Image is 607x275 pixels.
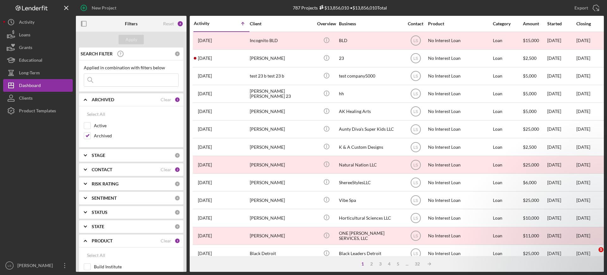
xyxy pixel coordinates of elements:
time: [DATE] [576,126,590,132]
a: Clients [3,92,73,104]
time: 2023-04-05 21:56 [198,198,212,203]
time: 2023-03-31 14:38 [198,56,212,61]
div: Horticultural Sciences LLC [339,209,402,226]
div: 1 [358,261,367,266]
b: STAGE [92,153,105,158]
time: 2023-04-04 14:17 [198,145,212,150]
div: New Project [92,2,116,14]
div: $13,856,010 [318,5,349,10]
div: Loan [493,174,522,191]
div: [PERSON_NAME] [250,139,313,155]
b: ARCHIVED [92,97,114,102]
time: [DATE] [576,109,590,114]
text: LS [413,74,418,78]
b: Filters [125,21,138,26]
button: Long-Term [3,66,73,79]
div: Started [547,21,576,26]
time: [DATE] [576,38,590,43]
time: [DATE] [576,55,590,61]
text: LS [413,56,418,61]
div: 0 [175,195,180,201]
div: Natural Nation LLC [339,156,402,173]
text: LS [413,198,418,203]
div: 4 [385,261,394,266]
div: No Interest Loan [428,156,491,173]
span: $5,000 [523,73,536,78]
a: Product Templates [3,104,73,117]
div: Overview [315,21,338,26]
div: [DATE] [547,50,576,67]
time: [DATE] [576,197,590,203]
div: 4 [177,21,183,27]
div: Grants [19,41,32,55]
div: 5 [394,261,402,266]
div: ONE [PERSON_NAME] SERVICES, LLC [339,228,402,244]
time: 2023-04-10 18:56 [198,251,212,256]
iframe: Intercom live chat [586,247,601,262]
div: Business [339,21,402,26]
div: Long-Term [19,66,40,81]
div: [DATE] [547,103,576,120]
time: [DATE] [576,91,590,96]
div: Loan [493,32,522,49]
div: No Interest Loan [428,50,491,67]
div: test 23 b test 23 b [250,68,313,84]
button: Grants [3,41,73,54]
span: $6,000 [523,180,536,185]
div: [PERSON_NAME] [250,121,313,138]
span: $2,500 [523,55,536,61]
button: Activity [3,16,73,28]
text: LS [413,216,418,221]
div: Educational [19,54,42,68]
time: 2023-03-31 15:26 [198,73,212,78]
div: Select All [87,108,105,121]
text: LS [413,145,418,149]
label: Active [94,122,179,129]
time: [DATE] [576,180,590,185]
div: Product [428,21,491,26]
button: Loans [3,28,73,41]
b: RISK RATING [92,181,119,186]
span: 1 [598,247,604,252]
div: Loan [493,139,522,155]
div: [PERSON_NAME] [250,192,313,209]
div: No Interest Loan [428,68,491,84]
a: Educational [3,54,73,66]
div: Export [574,2,588,14]
div: Activity [19,16,34,30]
text: LS [413,252,418,256]
div: Loan [493,121,522,138]
div: 23 [339,50,402,67]
div: 0 [175,153,180,158]
time: 2023-04-10 15:41 [198,216,212,221]
div: [DATE] [547,139,576,155]
span: $2,500 [523,144,536,150]
div: test company5000 [339,68,402,84]
div: Clients [19,92,33,106]
div: K & A Custom Designs [339,139,402,155]
div: Amount [523,21,547,26]
time: 2023-04-01 05:17 [198,109,212,114]
div: [PERSON_NAME] [250,174,313,191]
div: Vibe Spa [339,192,402,209]
button: New Project [76,2,123,14]
div: Loans [19,28,30,43]
div: ShereeStylesLLC [339,174,402,191]
button: Select All [84,108,108,121]
div: Loan [493,192,522,209]
span: $5,000 [523,109,536,114]
div: 787 Projects • $13,856,010 Total [293,5,387,10]
div: Applied in combination with filters below [84,65,179,70]
label: Build Institute [94,264,179,270]
div: [PERSON_NAME] [250,50,313,67]
button: Select All [84,249,108,262]
div: Loan [493,103,522,120]
div: Category [493,21,522,26]
div: Apply [126,35,137,44]
div: Dashboard [19,79,41,93]
b: PRODUCT [92,238,113,243]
